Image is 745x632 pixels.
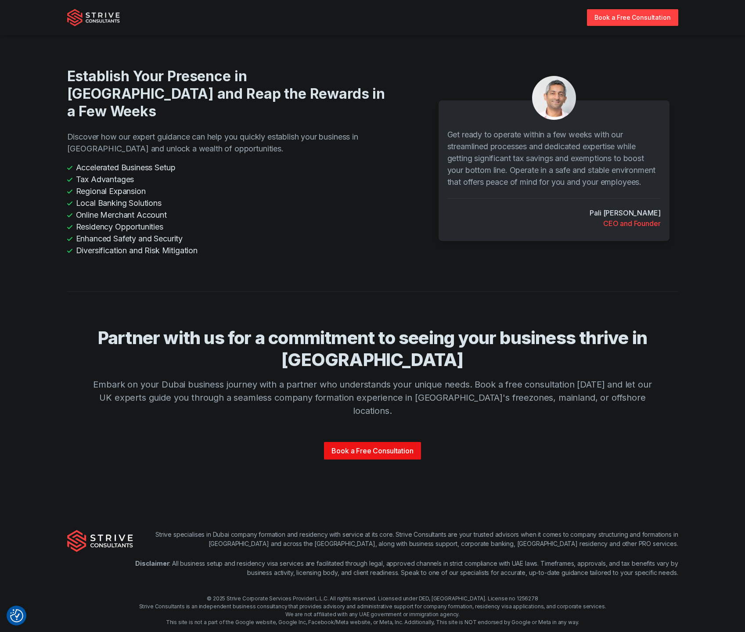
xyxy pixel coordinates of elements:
[67,162,391,173] li: Accelerated Business Setup
[67,233,391,244] li: Enhanced Safety and Security
[10,609,23,622] button: Consent Preferences
[10,609,23,622] img: Revisit consent button
[133,559,678,577] p: : All business setup and residency visa services are facilitated through legal, approved channels...
[92,378,654,417] p: Embark on your Dubai business journey with a partner who understands your unique needs. Book a fr...
[603,218,661,229] div: CEO and Founder
[67,185,391,197] li: Regional Expansion
[67,530,133,552] img: Strive Consultants
[67,173,391,185] li: Tax Advantages
[324,442,421,460] a: Book a Free Consultation
[67,131,391,154] p: Discover how our expert guidance can help you quickly establish your business in [GEOGRAPHIC_DATA...
[532,76,576,120] img: Pali Banwait, CEO, Strive Consultants, Dubai, UAE
[67,209,391,221] li: Online Merchant Account
[67,9,120,26] img: Strive Consultants
[135,560,169,567] strong: Disclaimer
[67,244,391,256] li: Diversification and Risk Mitigation
[587,9,678,25] a: Book a Free Consultation
[67,221,391,233] li: Residency Opportunities
[92,327,654,371] h4: Partner with us for a commitment to seeing your business thrive in [GEOGRAPHIC_DATA]
[590,208,660,218] cite: Pali [PERSON_NAME]
[67,68,391,120] h2: Establish Your Presence in [GEOGRAPHIC_DATA] and Reap the Rewards in a Few Weeks
[447,129,661,188] p: Get ready to operate within a few weeks with our streamlined processes and dedicated expertise wh...
[67,197,391,209] li: Local Banking Solutions
[133,530,678,548] p: Strive specialises in Dubai company formation and residency with service at its core. Strive Cons...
